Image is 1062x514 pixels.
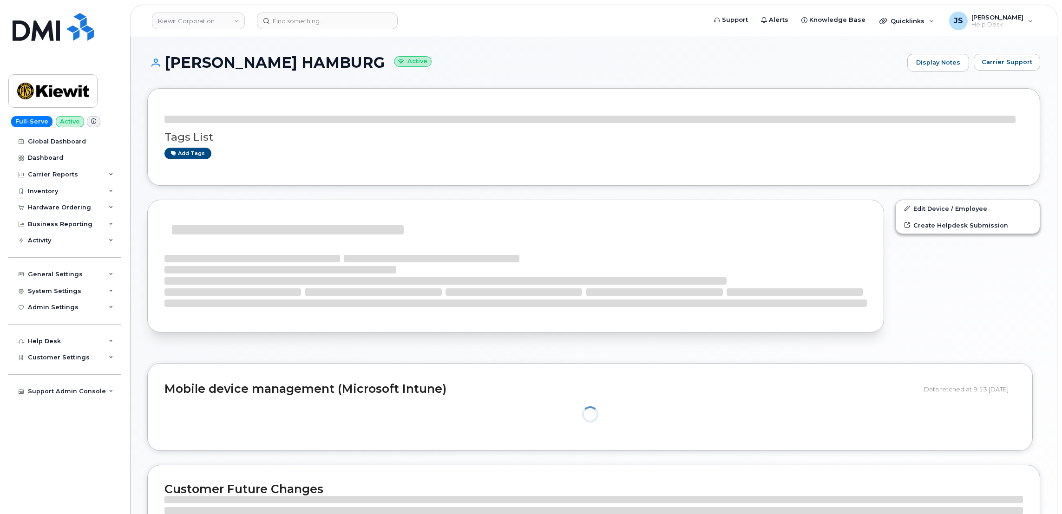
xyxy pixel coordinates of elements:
span: Carrier Support [982,58,1032,66]
h2: Customer Future Changes [164,482,1023,496]
small: Active [394,56,432,67]
a: Edit Device / Employee [896,200,1040,217]
h3: Tags List [164,131,1023,143]
h2: Mobile device management (Microsoft Intune) [164,383,917,396]
div: Data fetched at 9:13 [DATE] [924,380,1016,398]
a: Add tags [164,148,211,159]
a: Display Notes [907,54,969,72]
button: Carrier Support [974,54,1040,71]
h1: [PERSON_NAME] HAMBURG [147,54,903,71]
a: Create Helpdesk Submission [896,217,1040,234]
